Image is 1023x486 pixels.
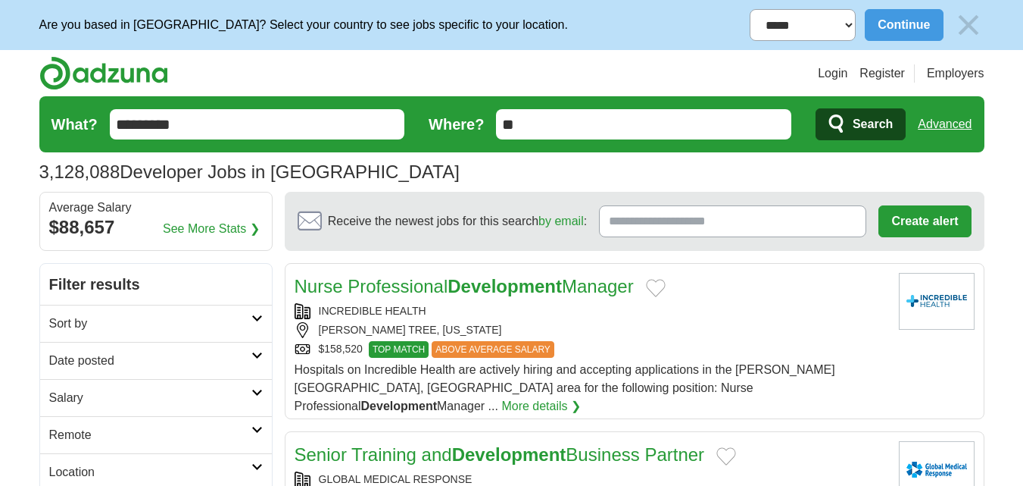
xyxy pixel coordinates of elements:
[429,113,484,136] label: Where?
[49,352,251,370] h2: Date posted
[716,447,736,466] button: Add to favorite jobs
[953,9,984,41] img: icon_close_no_bg.svg
[865,9,943,41] button: Continue
[40,342,272,379] a: Date posted
[646,279,666,297] button: Add to favorite jobs
[295,341,887,358] div: $158,520
[853,109,893,140] span: Search
[448,276,562,296] strong: Development
[859,64,905,83] a: Register
[163,220,260,238] a: See More Stats ❯
[501,397,581,415] a: More details ❯
[39,56,168,90] img: Adzuna logo
[49,202,263,214] div: Average Salary
[49,389,251,407] h2: Salary
[328,212,587,230] span: Receive the newest jobs for this search :
[538,215,584,227] a: by email
[361,400,437,412] strong: Development
[918,109,972,140] a: Advanced
[818,64,847,83] a: Login
[452,444,566,465] strong: Development
[40,305,272,342] a: Sort by
[49,315,251,333] h2: Sort by
[51,113,98,136] label: What?
[40,416,272,453] a: Remote
[39,158,120,186] span: 3,128,088
[319,473,473,485] a: GLOBAL MEDICAL RESPONSE
[295,444,705,465] a: Senior Training andDevelopmentBusiness Partner
[39,16,568,34] p: Are you based in [GEOGRAPHIC_DATA]? Select your country to see jobs specific to your location.
[49,463,251,481] h2: Location
[369,341,429,358] span: TOP MATCH
[295,276,634,296] a: Nurse ProfessionalDevelopmentManager
[49,214,263,241] div: $88,657
[295,363,835,412] span: Hospitals on Incredible Health are actively hiring and accepting applications in the [PERSON_NAME...
[878,205,971,237] button: Create alert
[40,264,272,305] h2: Filter results
[295,303,887,319] div: INCREDIBLE HEALTH
[816,108,906,140] button: Search
[432,341,554,358] span: ABOVE AVERAGE SALARY
[899,273,975,330] img: Company logo
[49,426,251,444] h2: Remote
[40,379,272,416] a: Salary
[927,64,984,83] a: Employers
[39,161,460,182] h1: Developer Jobs in [GEOGRAPHIC_DATA]
[295,322,887,338] div: [PERSON_NAME] TREE, [US_STATE]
